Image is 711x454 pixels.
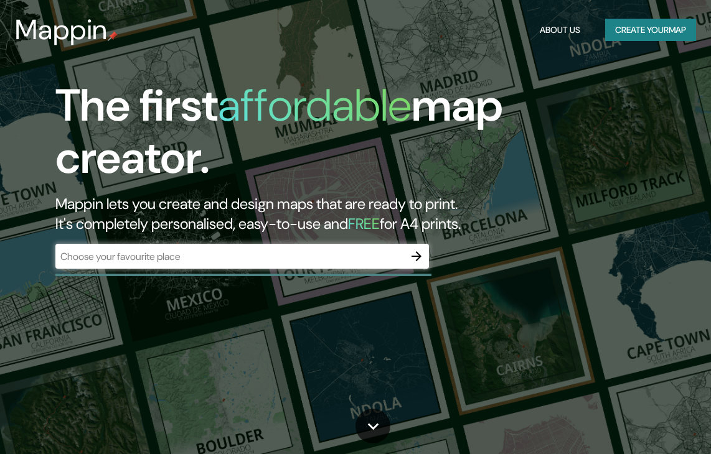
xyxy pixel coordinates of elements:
input: Choose your favourite place [55,249,404,264]
img: mappin-pin [108,31,118,41]
button: Create yourmap [605,19,696,42]
h5: FREE [348,214,380,233]
button: About Us [535,19,585,42]
h3: Mappin [15,14,108,46]
h2: Mappin lets you create and design maps that are ready to print. It's completely personalised, eas... [55,194,624,234]
h1: The first map creator. [55,80,624,194]
h1: affordable [218,76,412,134]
